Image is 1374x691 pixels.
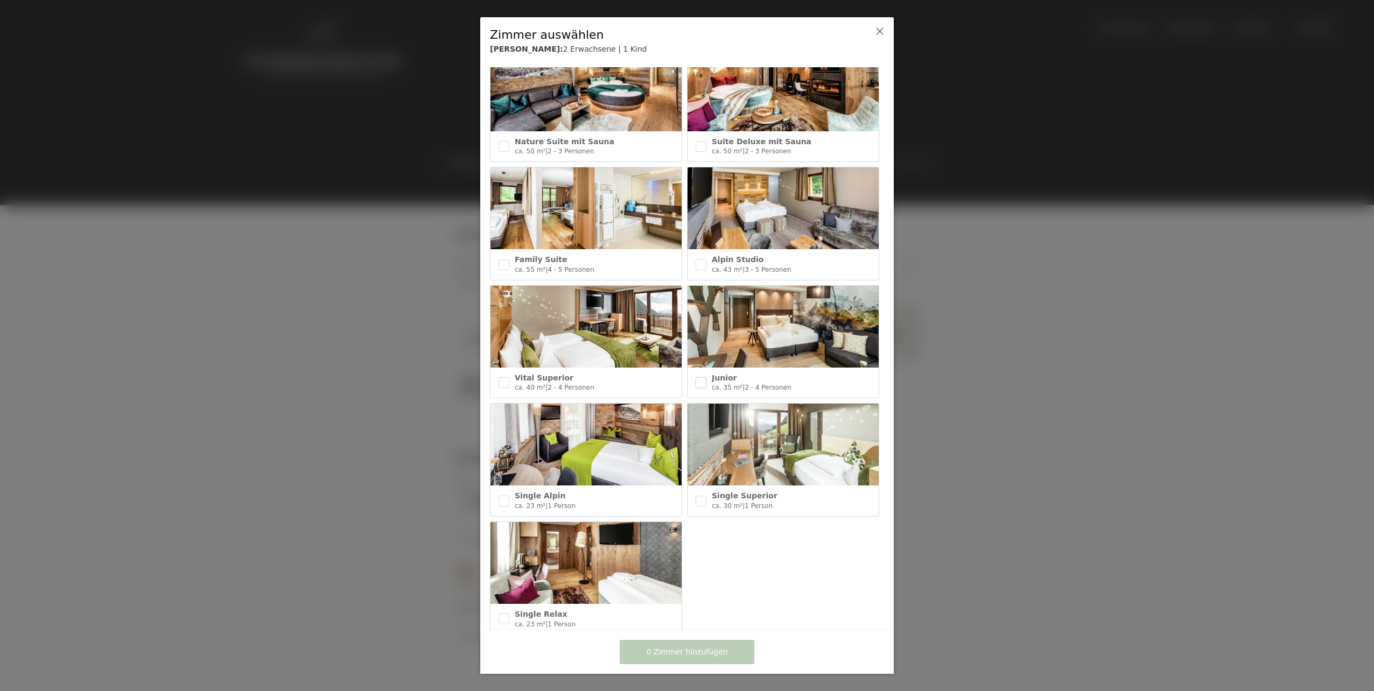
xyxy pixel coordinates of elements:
span: Vital Superior [515,373,573,382]
span: | [742,384,745,391]
span: ca. 23 m² [515,502,545,510]
span: Single Alpin [515,491,565,500]
span: 1 Person [548,502,576,510]
span: | [545,147,548,155]
span: 1 Person [548,621,576,628]
span: Junior [712,373,737,382]
span: ca. 40 m² [515,384,545,391]
span: | [742,266,745,273]
span: | [742,147,745,155]
span: ca. 55 m² [515,266,545,273]
img: Vital Superior [490,286,682,368]
span: Family Suite [515,255,567,264]
span: 1 Person [745,502,773,510]
img: Single Alpin [490,404,682,485]
span: 2 Erwachsene | 1 Kind [563,45,647,53]
span: Alpin Studio [712,255,763,264]
span: 2 - 4 Personen [548,384,594,391]
span: Single Relax [515,610,567,618]
span: ca. 43 m² [712,266,742,273]
span: ca. 30 m² [712,502,742,510]
span: 2 - 3 Personen [548,147,594,155]
span: ca. 35 m² [712,384,742,391]
img: Single Superior [688,404,879,485]
img: Family Suite [490,167,682,249]
span: Single Superior [712,491,777,500]
b: [PERSON_NAME]: [490,45,563,53]
span: 2 - 3 Personen [745,147,791,155]
span: | [545,621,548,628]
span: ca. 50 m² [712,147,742,155]
img: Junior [688,286,879,368]
span: Suite Deluxe mit Sauna [712,137,811,146]
span: 4 - 5 Personen [548,266,594,273]
span: | [545,384,548,391]
img: Single Relax [490,522,682,604]
span: ca. 50 m² [515,147,545,155]
img: Suite Deluxe mit Sauna [688,50,879,131]
span: Nature Suite mit Sauna [515,137,614,146]
span: 3 - 5 Personen [745,266,791,273]
span: | [545,266,548,273]
img: Alpin Studio [688,167,879,249]
span: 2 - 4 Personen [745,384,791,391]
img: Nature Suite mit Sauna [490,50,682,131]
div: Zimmer auswählen [490,27,851,44]
span: ca. 23 m² [515,621,545,628]
span: | [545,502,548,510]
span: | [742,502,745,510]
